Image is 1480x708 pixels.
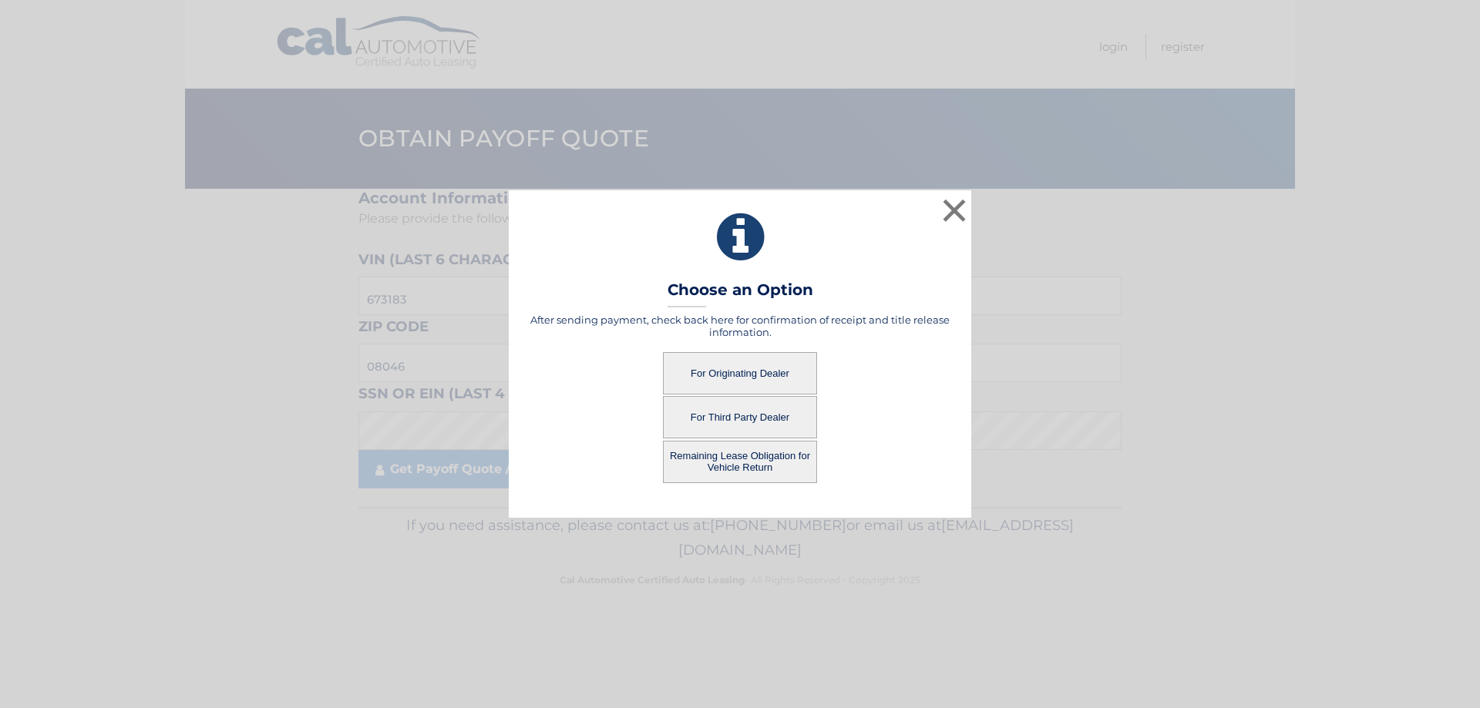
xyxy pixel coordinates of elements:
h5: After sending payment, check back here for confirmation of receipt and title release information. [528,314,952,338]
h3: Choose an Option [668,280,813,307]
button: For Originating Dealer [663,352,817,394]
button: For Third Party Dealer [663,396,817,438]
button: × [939,195,970,226]
button: Remaining Lease Obligation for Vehicle Return [663,441,817,483]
